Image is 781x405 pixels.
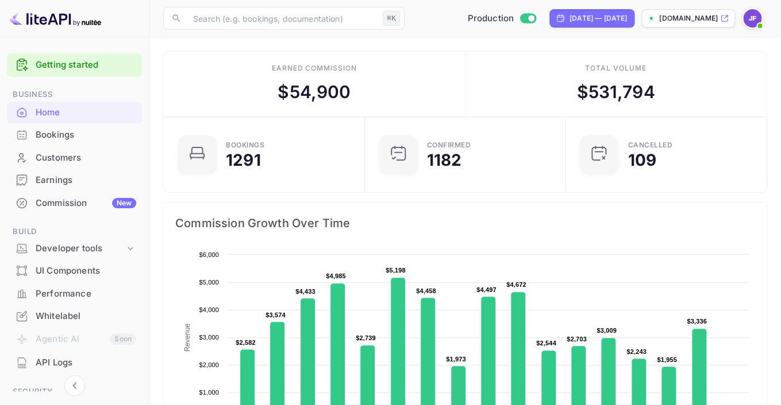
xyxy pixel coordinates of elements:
a: Bookings [7,124,142,145]
text: $3,009 [597,327,617,334]
div: Total volume [585,63,647,73]
div: Switch to Sandbox mode [463,12,540,25]
div: 109 [628,152,656,168]
a: Performance [7,283,142,304]
text: Revenue [183,323,191,351]
div: New [112,198,136,208]
div: Performance [7,283,142,305]
text: $1,955 [657,356,677,363]
text: $1,000 [199,389,219,396]
text: $5,000 [199,279,219,286]
div: Developer tools [7,239,142,259]
text: $3,336 [687,318,707,325]
text: $2,243 [626,348,647,355]
text: $2,582 [236,339,256,346]
div: [DATE] — [DATE] [570,13,627,24]
div: Getting started [7,53,142,77]
span: Security [7,385,142,398]
a: CommissionNew [7,192,142,213]
text: $4,672 [506,281,526,288]
div: Earnings [7,169,142,192]
div: Whitelabel [36,310,136,323]
div: Whitelabel [7,305,142,328]
div: 1291 [226,152,261,168]
div: Bookings [36,128,136,142]
text: $4,497 [476,286,497,293]
a: Getting started [36,59,136,72]
text: $1,973 [446,356,466,363]
div: CANCELLED [628,142,672,149]
div: UI Components [36,264,136,278]
span: Build [7,225,142,238]
div: $ 531,794 [576,79,655,105]
div: Earnings [36,174,136,187]
div: API Logs [36,356,136,369]
a: Home [7,102,142,123]
div: Home [7,102,142,124]
div: Customers [36,151,136,165]
text: $3,000 [199,334,219,341]
a: Earnings [7,169,142,190]
div: ⌘K [383,11,400,26]
div: Earned commission [272,63,357,73]
text: $4,458 [416,287,436,294]
text: $2,544 [536,340,556,346]
input: Search (e.g. bookings, documentation) [186,7,378,30]
span: Production [467,12,514,25]
div: Bookings [7,124,142,146]
span: Business [7,88,142,101]
div: UI Components [7,260,142,282]
a: API Logs [7,352,142,373]
div: Confirmed [427,142,471,149]
img: LiteAPI logo [9,9,101,28]
div: $ 54,900 [278,79,351,105]
div: Commission [36,197,136,210]
text: $2,739 [356,334,376,341]
text: $4,985 [326,272,346,279]
p: [DOMAIN_NAME] [659,13,718,24]
div: API Logs [7,352,142,374]
div: CommissionNew [7,192,142,215]
div: 1182 [427,152,462,168]
div: Performance [36,287,136,301]
div: Home [36,106,136,119]
a: Whitelabel [7,305,142,326]
text: $4,433 [295,288,316,295]
a: UI Components [7,260,142,281]
text: $4,000 [199,306,219,313]
div: Customers [7,147,142,169]
button: Collapse navigation [64,375,85,396]
div: Bookings [226,142,264,149]
a: Customers [7,147,142,168]
text: $6,000 [199,251,219,258]
text: $3,574 [266,311,286,318]
div: Developer tools [36,242,125,255]
text: $2,000 [199,361,219,368]
text: $5,198 [386,267,406,274]
span: Commission Growth Over Time [175,214,755,232]
img: Jenny Frimer [743,9,761,28]
text: $2,703 [567,336,587,342]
